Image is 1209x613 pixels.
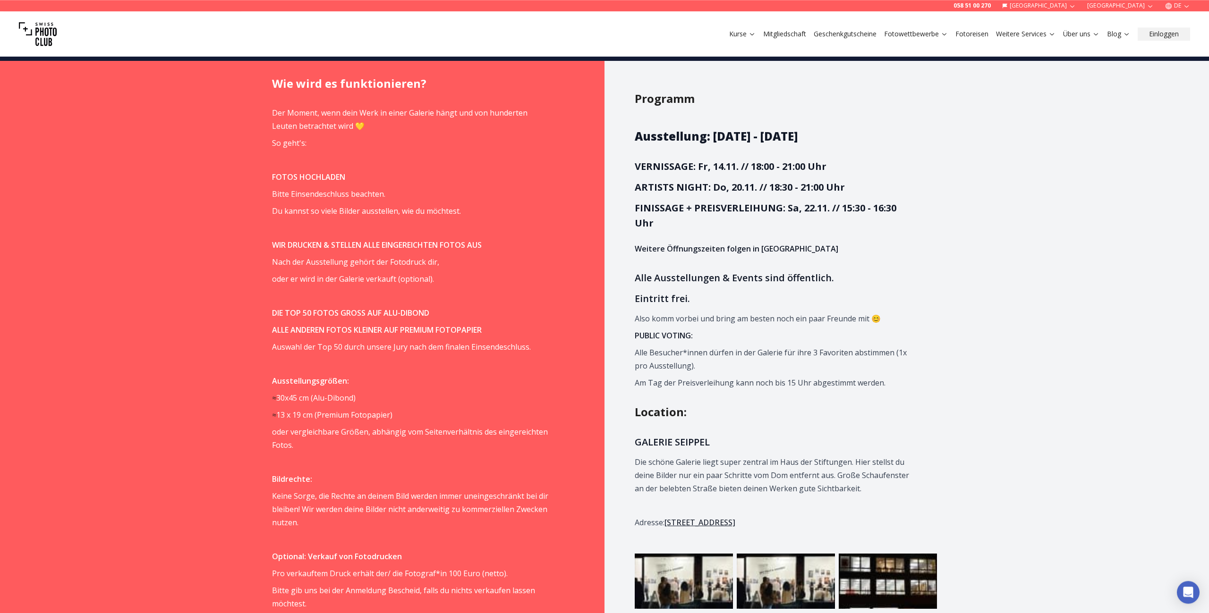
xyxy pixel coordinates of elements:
p: Alle Besucher*innen dürfen in der Galerie für ihre 3 Favoriten abstimmen (1x pro Ausstellung). [635,346,911,372]
span: oder er wird in der Galerie verkauft (optional). [272,274,434,284]
p: Premium Fotopapier) [272,408,548,421]
button: Fotoreisen [952,27,992,41]
span: Alu-Dibond) [313,393,356,403]
a: Über uns [1063,29,1099,39]
button: Über uns [1059,27,1103,41]
strong: VERNISSAGE: Fr, 14.11. // 18:00 - 21:00 Uhr [635,160,826,173]
span: 13 x 19 cm ( [276,410,317,420]
strong: Optional: Verkauf von Fotodrucken [272,551,402,562]
span: Nach der Ausstellung gehört der Fotodruck dir, [272,257,439,267]
button: Weitere Services [992,27,1059,41]
a: Kurse [729,29,756,39]
strong: DIE TOP 50 FOTOS GROSS AUF ALU-DIBOND [272,308,429,318]
h3: GALERIE SEIPPEL [635,435,911,450]
img: Swiss photo club [19,15,57,53]
p: So geht's: [272,136,548,150]
button: Kurse [725,27,759,41]
strong: Ausstellungsgrößen: [272,376,349,386]
strong: Bildrechte: [272,474,312,484]
p: Adresse: [635,516,911,529]
span: Bitte Einsendeschluss beachten. [272,189,385,199]
p: Die schöne Galerie liegt super zentral im Haus der Stiftungen. Hier stellst du deine Bilder nur e... [635,455,911,495]
p: 30x45 cm ( [272,391,548,404]
a: Geschenkgutscheine [814,29,877,39]
strong: Ausstellung: [DATE] - [DATE] [635,128,798,144]
strong: FOTOS HOCHLADEN [272,172,345,182]
div: Open Intercom Messenger [1177,581,1200,604]
span: Keine Sorge, die Rechte an deinem Bild werden immer uneingeschränkt bei dir bleiben! Wir werden d... [272,491,548,528]
strong: ALLE ANDEREN FOTOS KLEINER AUF PREMIUM FOTOPAPIER [272,325,482,335]
span: Auswahl der Top 50 durch unsere Jury nach dem finalen Einsendeschluss. [272,342,531,352]
a: [STREET_ADDRESS] [664,517,735,528]
h2: Location : [635,404,937,420]
button: Einloggen [1138,27,1190,41]
a: Weitere Services [996,29,1056,39]
a: Mitgliedschaft [763,29,806,39]
p: Der Moment, wenn dein Werk in einer Galerie hängt und von hunderten Leuten betrachtet wird 💛 [272,106,548,133]
strong: FINISSAGE + PREISVERLEIHUNG: Sa, 22.11. // 15:30 - 16:30 Uhr [635,202,896,229]
span: ≈ [272,410,276,420]
strong: PUBLIC VOTING: [635,330,693,341]
button: Fotowettbewerbe [880,27,952,41]
span: ≈ [272,393,276,403]
span: Pro verkauftem Druck erhält der/ die Fotograf*in 100 Euro (netto). [272,568,508,579]
h2: Wie wird es funktionieren? [272,76,574,91]
h2: Programm [635,91,937,106]
span: Bitte gib uns bei der Anmeldung Bescheid, falls du nichts verkaufen lassen möchtest. [272,585,535,609]
strong: ARTISTS NIGHT: Do, 20.11. // 18:30 - 21:00 Uhr [635,181,845,193]
strong: WIR DRUCKEN & STELLEN ALLE EINGEREICHTEN FOTOS AUS [272,240,482,250]
strong: Weitere Öffnungszeiten folgen in [GEOGRAPHIC_DATA] [635,244,838,254]
span: Du kannst so viele Bilder ausstellen, wie du möchtest. [272,206,461,216]
a: 058 51 00 270 [954,2,991,9]
span: oder vergleichbare Größen, abhängig vom Seitenverhältnis des eingereichten Fotos. [272,427,548,450]
a: Fotoreisen [955,29,988,39]
a: Fotowettbewerbe [884,29,948,39]
span: Eintritt frei. [635,292,690,305]
a: Blog [1107,29,1130,39]
span: Alle Ausstellungen & Events sind öffentlich. [635,271,834,284]
button: Geschenkgutscheine [810,27,880,41]
button: Blog [1103,27,1134,41]
span: Also komm vorbei und bring am besten noch ein paar Freunde mit 😊 [635,313,881,324]
button: Mitgliedschaft [759,27,810,41]
p: Am Tag der Preisverleihung kann noch bis 15 Uhr abgestimmt werden. [635,376,911,389]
